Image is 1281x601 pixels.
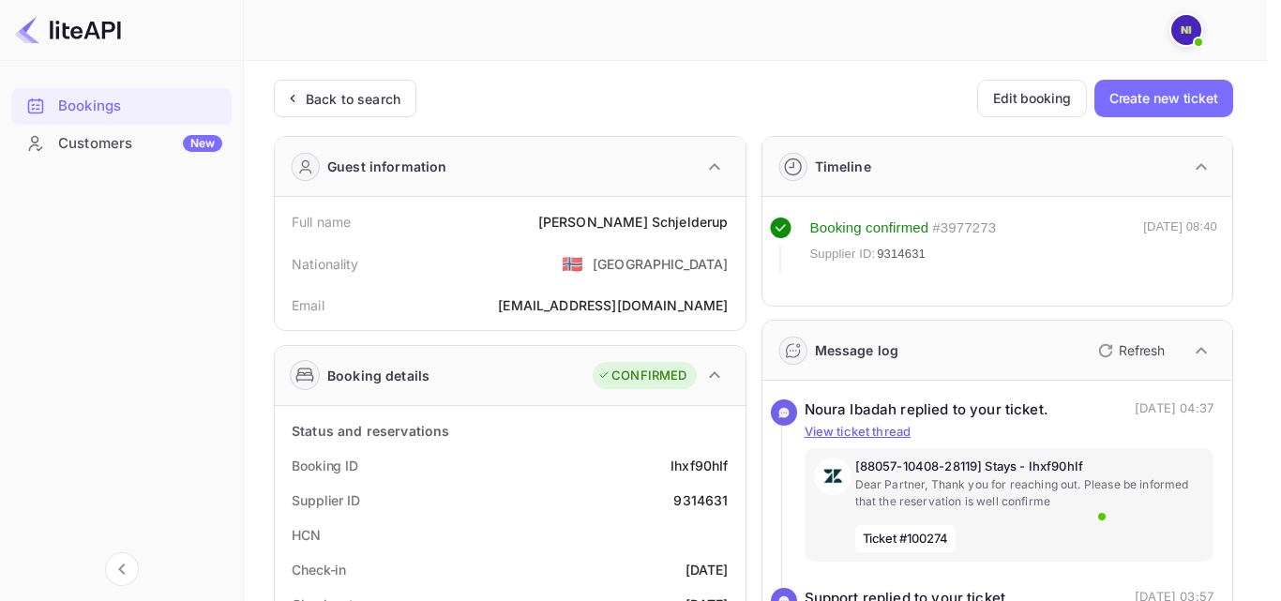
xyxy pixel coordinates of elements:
div: Booking ID [292,456,358,475]
div: Nationality [292,254,359,274]
div: [GEOGRAPHIC_DATA] [593,254,729,274]
div: New [183,135,222,152]
button: Create new ticket [1094,80,1233,117]
p: Refresh [1119,340,1165,360]
div: CONFIRMED [597,367,686,385]
div: # 3977273 [932,218,996,239]
button: Collapse navigation [105,552,139,586]
p: [DATE] 04:37 [1135,399,1213,421]
div: Check-in [292,560,346,579]
img: AwvSTEc2VUhQAAAAAElFTkSuQmCC [814,458,851,495]
img: N Ibadah [1171,15,1201,45]
div: HCN [292,525,321,545]
div: Supplier ID [292,490,360,510]
div: Back to search [306,89,400,109]
div: Booking confirmed [810,218,929,239]
span: 9314631 [877,245,926,263]
button: Edit booking [977,80,1087,117]
span: Supplier ID: [810,245,876,263]
div: [DATE] 08:40 [1143,218,1217,272]
div: [DATE] [686,560,729,579]
img: LiteAPI logo [15,15,121,45]
div: Noura Ibadah replied to your ticket. [805,399,1048,421]
div: Timeline [815,157,871,176]
div: Guest information [327,157,447,176]
div: Bookings [58,96,222,117]
p: [88057-10408-28119] Stays - Ihxf90hIf [855,458,1205,476]
div: Email [292,295,324,315]
div: [EMAIL_ADDRESS][DOMAIN_NAME] [498,295,728,315]
p: View ticket thread [805,423,1214,442]
div: Status and reservations [292,421,449,441]
p: Dear Partner, Thank you for reaching out. Please be informed that the reservation is well confirme [855,476,1205,510]
div: Ihxf90hIf [671,456,728,475]
span: United States [562,247,583,280]
div: 9314631 [673,490,728,510]
span: Ticket #100274 [855,525,957,553]
div: Booking details [327,366,430,385]
div: Full name [292,212,351,232]
div: Customers [58,133,222,155]
div: Message log [815,340,899,360]
div: [PERSON_NAME] Schjelderup [538,212,729,232]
